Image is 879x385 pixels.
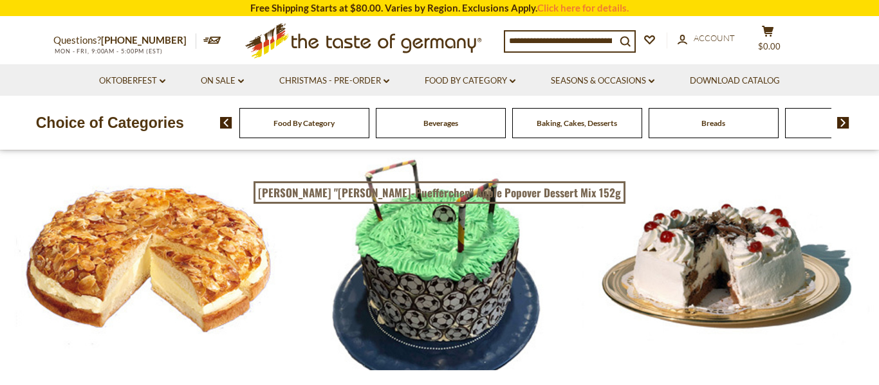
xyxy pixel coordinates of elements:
p: Questions? [53,32,196,49]
a: Download Catalog [690,74,780,88]
span: MON - FRI, 9:00AM - 5:00PM (EST) [53,48,163,55]
button: $0.00 [748,25,787,57]
a: Seasons & Occasions [551,74,654,88]
a: Breads [701,118,725,128]
a: Click here for details. [537,2,629,13]
a: Oktoberfest [99,74,165,88]
span: $0.00 [758,41,781,51]
img: previous arrow [220,117,232,129]
a: On Sale [201,74,244,88]
img: next arrow [837,117,849,129]
a: [PERSON_NAME] "[PERSON_NAME]-Puefferchen" Apple Popover Dessert Mix 152g [254,181,626,204]
a: Account [678,31,735,46]
span: Account [694,33,735,43]
a: Baking, Cakes, Desserts [537,118,617,128]
a: Beverages [423,118,458,128]
a: Christmas - PRE-ORDER [279,74,389,88]
a: Food By Category [273,118,335,128]
a: [PHONE_NUMBER] [101,34,187,46]
a: Food By Category [425,74,515,88]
